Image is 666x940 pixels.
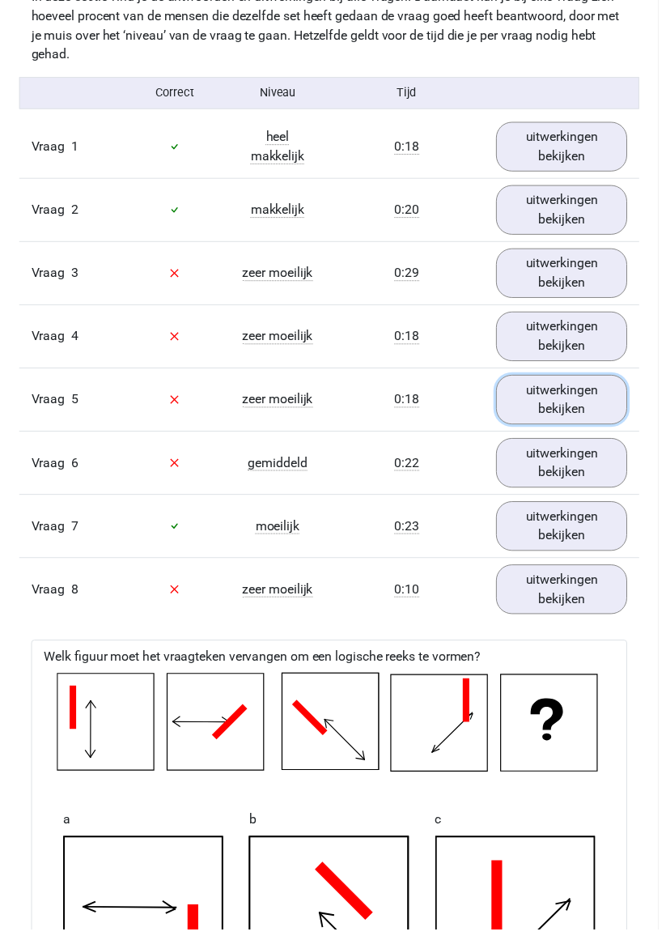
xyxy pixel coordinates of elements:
[229,85,333,103] div: Niveau
[440,813,447,845] span: c
[399,460,424,476] span: 0:22
[502,315,634,365] a: uitwerkingen bekijken
[245,332,316,348] span: zeer moeilijk
[72,460,79,475] span: 6
[32,138,72,158] span: Vraag
[72,332,79,347] span: 4
[502,571,634,621] a: uitwerkingen bekijken
[245,396,316,412] span: zeer moeilijk
[72,204,79,219] span: 2
[32,586,72,606] span: Vraag
[502,443,634,493] a: uitwerkingen bekijken
[502,123,634,173] a: uitwerkingen bekijken
[32,202,72,222] span: Vraag
[399,204,424,220] span: 0:20
[502,507,634,557] a: uitwerkingen bekijken
[399,332,424,348] span: 0:18
[399,140,424,156] span: 0:18
[253,204,308,220] span: makkelijk
[32,458,72,478] span: Vraag
[72,140,79,155] span: 1
[399,588,424,604] span: 0:10
[502,251,634,301] a: uitwerkingen bekijken
[64,813,71,845] span: a
[253,130,308,166] span: heel makkelijk
[32,330,72,350] span: Vraag
[72,268,79,283] span: 3
[252,813,259,845] span: b
[258,524,303,540] span: moeilijk
[399,396,424,412] span: 0:18
[399,268,424,284] span: 0:29
[502,379,634,429] a: uitwerkingen bekijken
[32,394,72,414] span: Vraag
[245,588,316,604] span: zeer moeilijk
[32,522,72,542] span: Vraag
[72,588,79,603] span: 8
[333,85,489,103] div: Tijd
[125,85,229,103] div: Correct
[245,268,316,284] span: zeer moeilijk
[72,524,79,539] span: 7
[32,266,72,286] span: Vraag
[251,460,311,476] span: gemiddeld
[72,396,79,411] span: 5
[502,187,634,237] a: uitwerkingen bekijken
[399,524,424,540] span: 0:23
